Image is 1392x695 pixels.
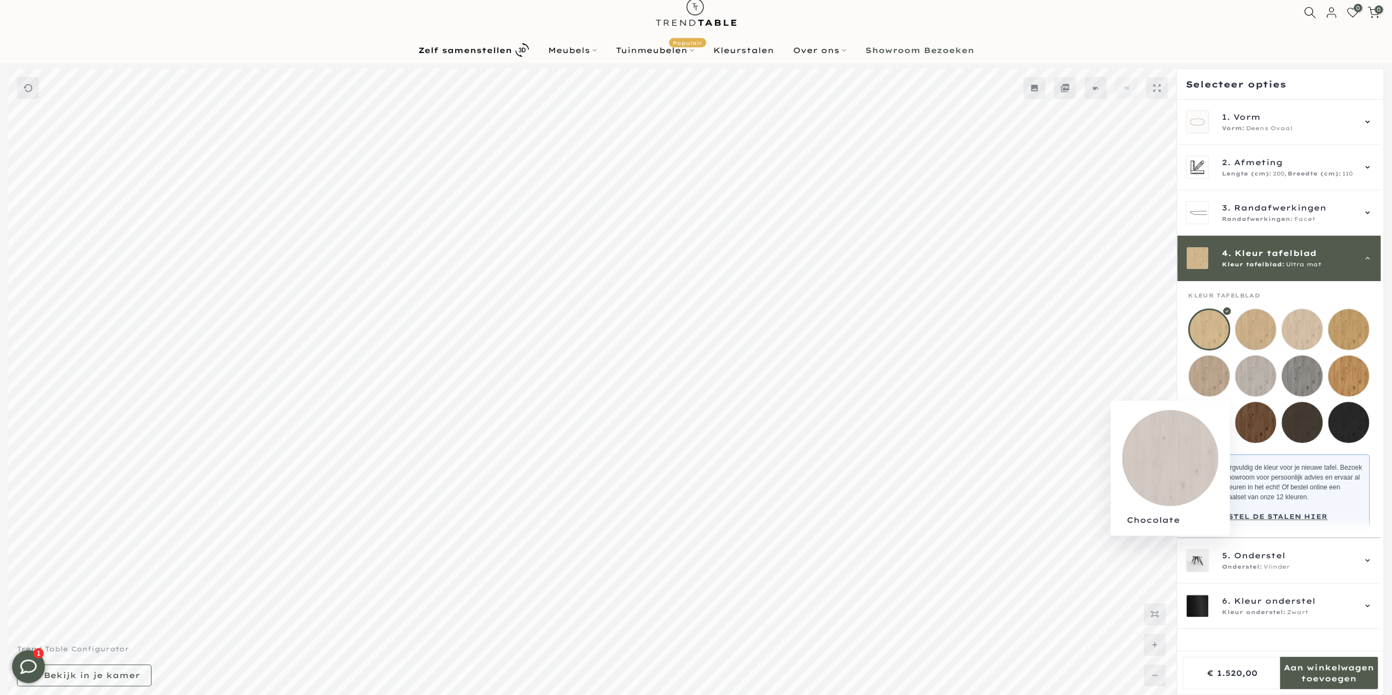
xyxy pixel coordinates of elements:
a: TuinmeubelenPopulair [606,44,703,57]
a: Showroom Bezoeken [855,44,983,57]
iframe: toggle-frame [1,639,56,694]
span: 0 [1374,5,1383,14]
a: Meubels [538,44,606,57]
b: Zelf samenstellen [418,46,512,54]
span: Populair [669,38,706,47]
a: Zelf samenstellen [409,40,538,60]
a: Over ons [783,44,855,57]
span: 0 [1354,4,1362,12]
a: Kleurstalen [703,44,783,57]
b: Showroom Bezoeken [865,46,974,54]
a: 0 [1367,7,1379,19]
a: 0 [1347,7,1359,19]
